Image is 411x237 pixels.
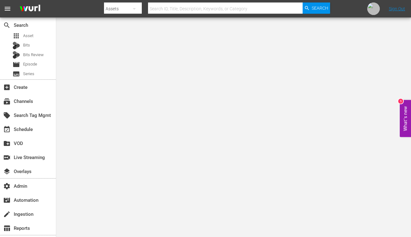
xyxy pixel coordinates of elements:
[3,84,11,91] span: Create
[3,98,11,105] span: Channels
[303,2,330,14] button: Search
[4,5,11,12] span: menu
[400,100,411,137] button: Open Feedback Widget
[389,6,405,11] a: Sign Out
[3,182,11,190] span: Admin
[12,51,20,59] div: Bits Review
[12,70,20,78] span: Series
[3,225,11,232] span: Reports
[3,168,11,175] span: Overlays
[12,61,20,68] span: Episode
[12,42,20,49] div: Bits
[15,2,45,16] img: ans4CAIJ8jUAAAAAAAAAAAAAAAAAAAAAAAAgQb4GAAAAAAAAAAAAAAAAAAAAAAAAJMjXAAAAAAAAAAAAAAAAAAAAAAAAgAT5G...
[23,52,44,58] span: Bits Review
[3,154,11,161] span: Live Streaming
[3,126,11,133] span: Schedule
[312,2,328,14] span: Search
[23,42,30,48] span: Bits
[23,33,33,39] span: Asset
[12,32,20,40] span: Asset
[23,61,37,67] span: Episode
[3,112,11,119] span: Search Tag Mgmt
[3,22,11,29] span: Search
[3,210,11,218] span: Ingestion
[3,196,11,204] span: Automation
[23,71,34,77] span: Series
[367,2,380,15] img: photo.jpg
[3,140,11,147] span: VOD
[398,99,403,104] div: 1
